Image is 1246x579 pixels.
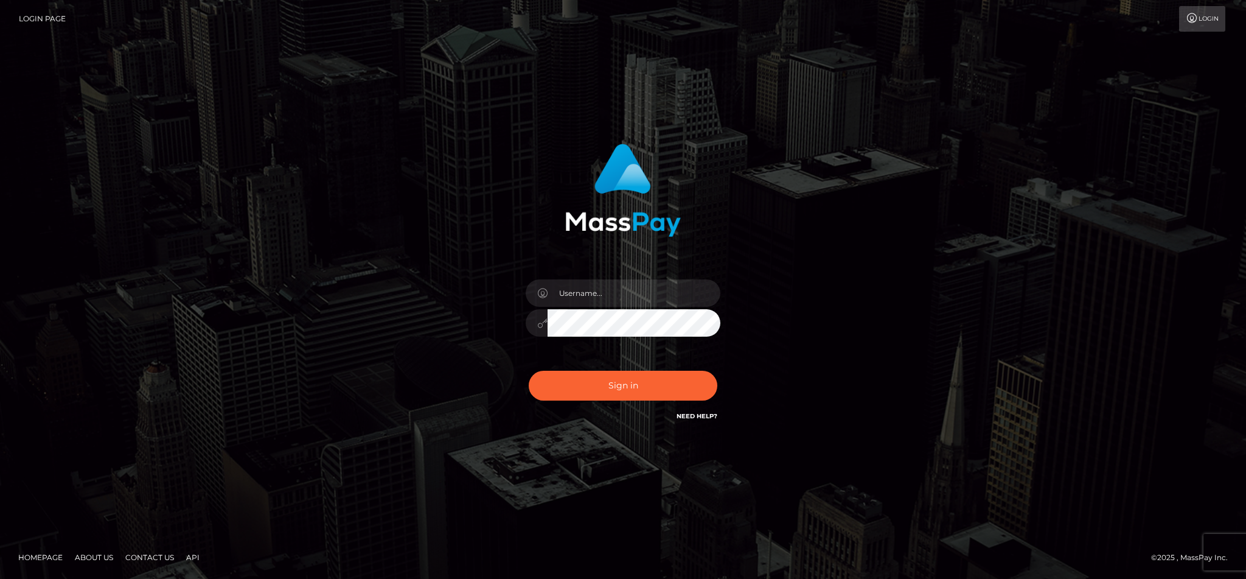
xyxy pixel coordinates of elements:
a: API [181,548,204,567]
a: Need Help? [677,412,717,420]
div: © 2025 , MassPay Inc. [1151,551,1237,564]
a: Homepage [13,548,68,567]
button: Sign in [529,371,717,401]
a: Login [1179,6,1225,32]
a: Contact Us [120,548,179,567]
a: About Us [70,548,118,567]
a: Login Page [19,6,66,32]
img: MassPay Login [565,144,681,237]
input: Username... [548,279,720,307]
